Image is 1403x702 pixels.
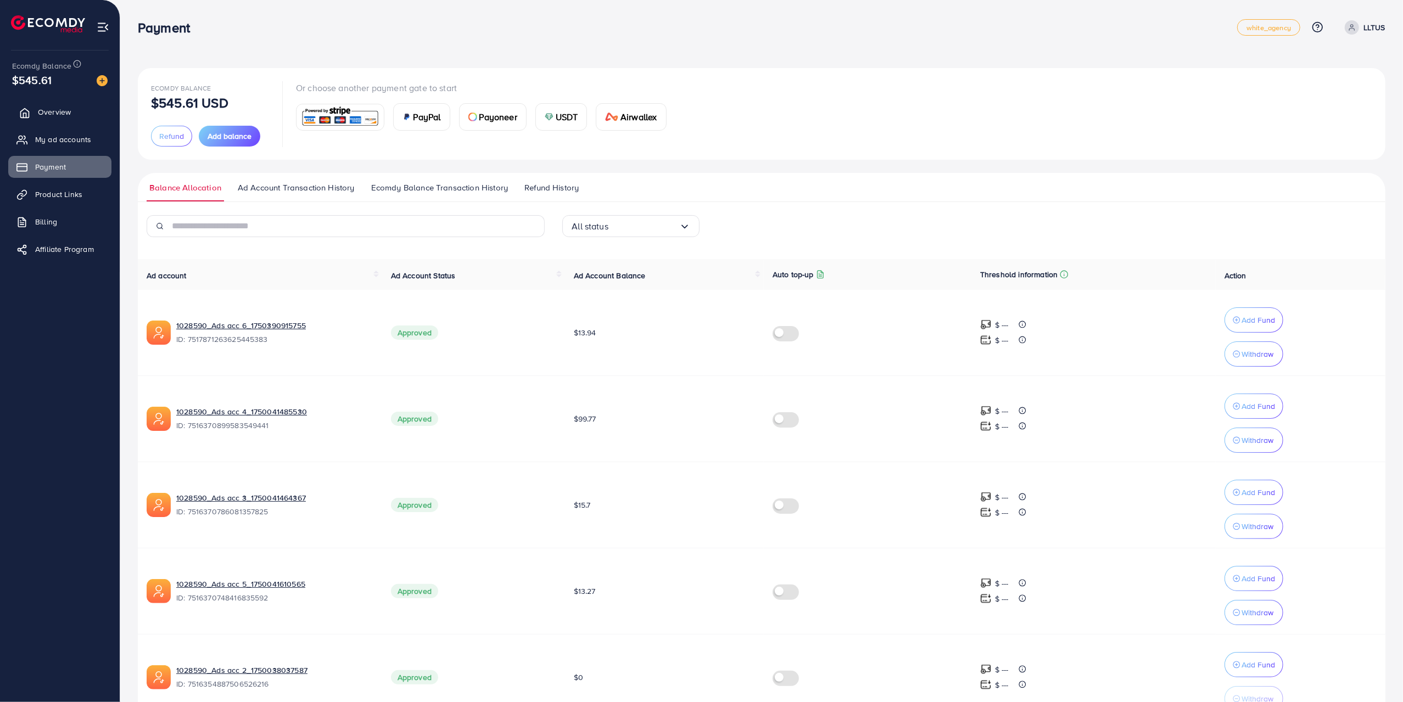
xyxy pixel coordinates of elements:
[995,506,1009,519] p: $ ---
[8,128,111,150] a: My ad accounts
[621,110,657,123] span: Airwallex
[8,101,111,123] a: Overview
[1225,600,1283,625] button: Withdraw
[1363,21,1385,34] p: LLTUS
[1247,24,1291,31] span: white_agency
[11,15,85,32] img: logo
[147,579,171,603] img: ic-ads-acc.e4c84228.svg
[1225,428,1283,453] button: Withdraw
[176,420,373,431] span: ID: 7516370899583549441
[35,161,66,172] span: Payment
[176,579,373,604] div: <span class='underline'>1028590_Ads acc 5_1750041610565</span></br>7516370748416835592
[176,406,373,431] div: <span class='underline'>1028590_Ads acc 4_1750041485530</span></br>7516370899583549441
[459,103,527,131] a: cardPayoneer
[300,105,381,129] img: card
[1242,347,1273,361] p: Withdraw
[1225,480,1283,505] button: Add Fund
[995,663,1009,676] p: $ ---
[176,579,373,589] a: 1028590_Ads acc 5_1750041610565
[208,131,251,142] span: Add balance
[980,334,992,346] img: top-up amount
[995,318,1009,332] p: $ ---
[1356,653,1395,694] iframe: Chat
[391,498,438,512] span: Approved
[574,413,596,424] span: $99.77
[176,406,373,417] a: 1028590_Ads acc 4_1750041485530
[980,405,992,417] img: top-up amount
[149,182,221,194] span: Balance Allocation
[151,96,228,109] p: $545.61 USD
[995,678,1009,692] p: $ ---
[12,72,52,88] span: $545.61
[1242,606,1273,619] p: Withdraw
[773,268,814,281] p: Auto top-up
[97,21,109,33] img: menu
[562,215,700,237] div: Search for option
[176,320,373,345] div: <span class='underline'>1028590_Ads acc 6_1750390915755</span></br>7517871263625445383
[147,665,171,689] img: ic-ads-acc.e4c84228.svg
[1340,20,1385,35] a: LLTUS
[371,182,508,194] span: Ecomdy Balance Transaction History
[995,577,1009,590] p: $ ---
[296,81,675,94] p: Or choose another payment gate to start
[524,182,579,194] span: Refund History
[479,110,517,123] span: Payoneer
[556,110,578,123] span: USDT
[980,679,992,690] img: top-up amount
[572,218,608,235] span: All status
[147,270,187,281] span: Ad account
[176,506,373,517] span: ID: 7516370786081357825
[995,420,1009,433] p: $ ---
[97,75,108,86] img: image
[1225,341,1283,367] button: Withdraw
[391,412,438,426] span: Approved
[980,420,992,432] img: top-up amount
[176,320,373,331] a: 1028590_Ads acc 6_1750390915755
[176,665,373,676] a: 1028590_Ads acc 2_1750038037587
[8,156,111,178] a: Payment
[1242,400,1275,413] p: Add Fund
[1237,19,1300,36] a: white_agency
[1225,652,1283,677] button: Add Fund
[574,270,646,281] span: Ad Account Balance
[391,670,438,684] span: Approved
[147,321,171,345] img: ic-ads-acc.e4c84228.svg
[1242,486,1275,499] p: Add Fund
[8,211,111,233] a: Billing
[1225,566,1283,591] button: Add Fund
[413,110,441,123] span: PayPal
[1225,394,1283,419] button: Add Fund
[980,268,1058,281] p: Threshold information
[35,216,57,227] span: Billing
[545,113,554,121] img: card
[176,492,373,518] div: <span class='underline'>1028590_Ads acc 3_1750041464367</span></br>7516370786081357825
[238,182,355,194] span: Ad Account Transaction History
[1242,658,1275,671] p: Add Fund
[147,493,171,517] img: ic-ads-acc.e4c84228.svg
[468,113,477,121] img: card
[980,491,992,503] img: top-up amount
[980,593,992,604] img: top-up amount
[176,592,373,603] span: ID: 7516370748416835592
[535,103,588,131] a: cardUSDT
[176,678,373,689] span: ID: 7516354887506526216
[151,126,192,147] button: Refund
[995,405,1009,418] p: $ ---
[574,586,596,597] span: $13.27
[138,20,199,36] h3: Payment
[391,584,438,598] span: Approved
[608,218,679,235] input: Search for option
[574,499,591,510] span: $15.7
[38,106,71,117] span: Overview
[176,665,373,690] div: <span class='underline'>1028590_Ads acc 2_1750038037587</span></br>7516354887506526216
[8,183,111,205] a: Product Links
[605,113,618,121] img: card
[403,113,411,121] img: card
[995,334,1009,347] p: $ ---
[12,60,71,71] span: Ecomdy Balance
[980,507,992,518] img: top-up amount
[995,491,1009,504] p: $ ---
[574,327,596,338] span: $13.94
[980,319,992,330] img: top-up amount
